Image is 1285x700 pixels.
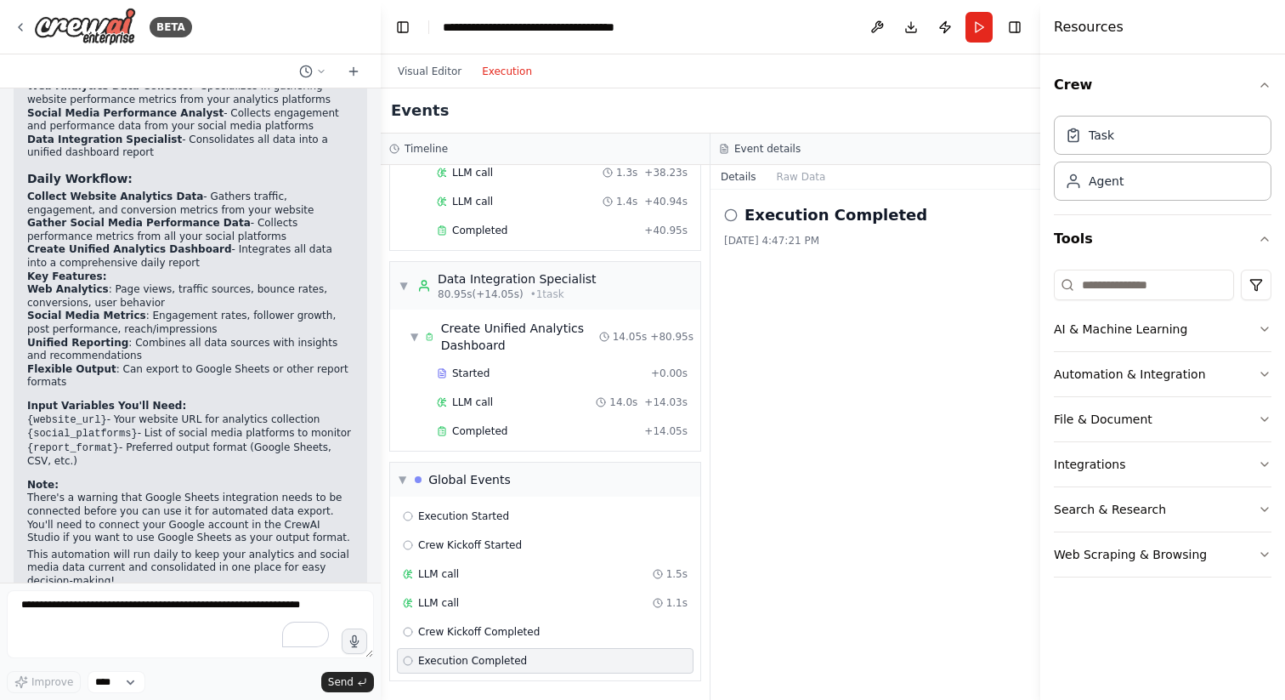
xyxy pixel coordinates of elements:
[438,287,524,301] span: 80.95s (+14.05s)
[27,310,354,336] li: : Engagement rates, follower growth, post performance, reach/impressions
[744,203,927,227] h2: Execution Completed
[27,428,138,440] code: {social_platforms}
[27,134,182,145] strong: Data Integration Specialist
[441,320,599,354] div: Create Unified Analytics Dashboard
[438,270,597,287] div: Data Integration Specialist
[399,279,409,293] span: ▼
[328,675,354,689] span: Send
[644,195,688,208] span: + 40.94s
[613,330,648,344] span: 14.05s
[27,243,354,270] li: - Integrates all data into a comprehensive daily report
[34,8,136,46] img: Logo
[609,396,637,409] span: 14.0s
[27,80,354,106] li: - Specializes in gathering website performance metrics from your analytics platforms
[27,479,59,491] strong: Note:
[27,337,128,349] strong: Unified Reporting
[452,195,493,208] span: LLM call
[391,99,449,122] h2: Events
[292,61,333,82] button: Switch to previous chat
[452,166,493,179] span: LLM call
[27,363,354,390] li: : Can export to Google Sheets or other report formats
[644,424,688,438] span: + 14.05s
[418,538,522,552] span: Crew Kickoff Started
[666,567,688,581] span: 1.5s
[27,270,106,282] strong: Key Features:
[651,367,688,380] span: + 0.00s
[27,442,119,454] code: {report_format}
[666,596,688,610] span: 1.1s
[650,330,693,344] span: + 80.95s
[405,142,448,156] h3: Timeline
[321,672,374,692] button: Send
[1054,263,1271,591] div: Tools
[7,590,374,658] textarea: To enrich screen reader interactions, please activate Accessibility in Grammarly extension settings
[452,367,490,380] span: Started
[452,424,507,438] span: Completed
[644,166,688,179] span: + 38.23s
[27,441,354,469] li: - Preferred output format (Google Sheets, CSV, etc.)
[1054,215,1271,263] button: Tools
[27,107,224,119] strong: Social Media Performance Analyst
[340,61,367,82] button: Start a new chat
[27,492,354,544] p: There's a warning that Google Sheets integration needs to be connected before you can use it for ...
[767,165,836,189] button: Raw Data
[1003,15,1027,39] button: Hide right sidebar
[1089,173,1124,190] div: Agent
[1054,532,1271,577] button: Web Scraping & Browsing
[472,61,542,82] button: Execution
[1054,61,1271,109] button: Crew
[27,243,232,255] strong: Create Unified Analytics Dashboard
[724,234,1027,248] div: [DATE] 4:47:21 PM
[391,15,415,39] button: Hide left sidebar
[342,629,367,654] button: Click to speak your automation idea
[530,287,564,301] span: • 1 task
[27,427,354,441] li: - List of social media platforms to monitor
[27,549,354,589] p: This automation will run daily to keep your analytics and social media data current and consolida...
[1054,487,1271,532] button: Search & Research
[7,671,81,693] button: Improve
[710,165,767,189] button: Details
[27,414,107,426] code: {website_url}
[27,217,251,229] strong: Gather Social Media Performance Data
[399,473,406,487] span: ▼
[644,224,688,237] span: + 40.95s
[1054,307,1271,351] button: AI & Machine Learning
[27,363,116,375] strong: Flexible Output
[418,625,540,639] span: Crew Kickoff Completed
[410,330,418,344] span: ▼
[1089,127,1114,144] div: Task
[418,596,459,610] span: LLM call
[418,654,527,668] span: Execution Completed
[27,191,354,217] li: - Gathers traffic, engagement, and conversion metrics from your website
[150,17,192,37] div: BETA
[418,509,509,523] span: Execution Started
[27,310,146,322] strong: Social Media Metrics
[1054,397,1271,441] button: File & Document
[27,283,354,310] li: : Page views, traffic sources, bounce rates, conversions, user behavior
[452,224,507,237] span: Completed
[1054,17,1124,37] h4: Resources
[734,142,801,156] h3: Event details
[27,217,354,243] li: - Collects performance metrics from all your social platforms
[27,172,133,185] strong: Daily Workflow:
[1054,442,1271,487] button: Integrations
[418,567,459,581] span: LLM call
[27,107,354,134] li: - Collects engagement and performance data from your social media platforms
[452,396,493,409] span: LLM call
[616,195,637,208] span: 1.4s
[428,471,511,488] div: Global Events
[616,166,637,179] span: 1.3s
[1054,109,1271,214] div: Crew
[27,337,354,363] li: : Combines all data sources with insights and recommendations
[27,283,109,295] strong: Web Analytics
[388,61,472,82] button: Visual Editor
[31,675,73,689] span: Improve
[27,134,354,160] li: - Consolidates all data into a unified dashboard report
[443,19,634,36] nav: breadcrumb
[27,400,186,412] strong: Input Variables You'll Need:
[644,396,688,409] span: + 14.03s
[1054,352,1271,396] button: Automation & Integration
[27,191,203,202] strong: Collect Website Analytics Data
[27,413,354,428] li: - Your website URL for analytics collection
